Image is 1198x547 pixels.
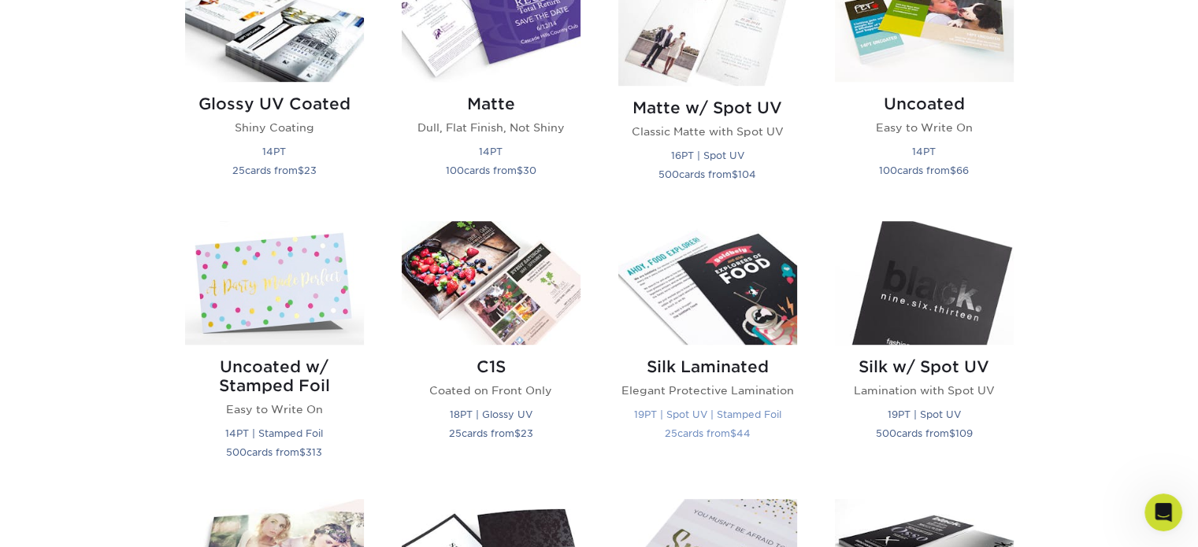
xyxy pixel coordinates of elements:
span: 23 [304,164,317,176]
span: $ [949,427,955,439]
h2: C1S [402,357,580,376]
p: Classic Matte with Spot UV [618,124,797,139]
span: $ [298,164,304,176]
small: 14PT | Stamped Foil [225,427,323,439]
div: Avery says… [13,296,302,396]
small: cards from [226,446,322,458]
button: Gif picker [50,427,62,439]
span: 104 [738,168,756,180]
div: Hi there! Happy to help. [25,145,158,161]
div: Are you interested in a postcard or a folded, greeting card? [25,181,246,212]
a: Uncoated w/ Stamped Foil Postcards Uncoated w/ Stamped Foil Easy to Write On 14PT | Stamped Foil ... [185,221,364,480]
span: 66 [956,164,969,176]
h2: Matte [402,94,580,113]
div: We have printed a 2x4 card with print on both sides with you in the past. I do not see that optio... [69,16,290,77]
h2: Uncoated [835,94,1014,113]
span: 313 [306,446,322,458]
span: 30 [523,164,536,176]
small: cards from [879,164,969,176]
small: 19PT | Spot UV [888,408,961,420]
div: user says… [13,6,302,99]
span: $ [299,446,306,458]
h2: Matte w/ Spot UV [618,98,797,117]
button: Emoji picker [24,427,37,439]
div: joined the conversation [68,102,269,116]
img: C1S Postcards [402,221,580,345]
button: Home [247,6,276,36]
img: Profile image for Avery [47,102,63,117]
img: Silk w/ Spot UV Postcards [835,221,1014,345]
a: Silk Laminated Postcards Silk Laminated Elegant Protective Lamination 19PT | Spot UV | Stamped Fo... [618,221,797,480]
div: What we hard printed before was a business card. It was not folded [57,234,302,283]
div: Okay! A 2" x 4" card would be available in our Postcard section, which I have linked for you . [25,305,246,352]
img: Silk Laminated Postcards [618,221,797,345]
h2: Silk Laminated [618,357,797,376]
small: 14PT [262,146,286,157]
h2: Silk w/ Spot UV [835,357,1014,376]
span: 500 [226,446,247,458]
small: cards from [658,168,756,180]
span: $ [730,427,736,439]
h2: Uncoated w/ Stamped Foil [185,357,364,395]
small: 14PT [479,146,503,157]
small: cards from [449,427,533,439]
span: $ [950,164,956,176]
p: Lamination with Spot UV [835,383,1014,398]
span: 500 [876,427,896,439]
span: 109 [955,427,973,439]
div: Close [276,6,305,35]
p: Easy to Write On [185,401,364,417]
small: 16PT | Spot UV [671,150,744,161]
div: What we hard printed before was a business card. It was not folded [69,243,290,274]
small: 18PT | Glossy UV [450,408,532,420]
span: 44 [736,427,751,439]
small: 14PT [912,146,936,157]
p: Active [76,20,108,35]
a: Silk w/ Spot UV Postcards Silk w/ Spot UV Lamination with Spot UV 19PT | Spot UV 500cards from$109 [835,221,1014,480]
b: [PERSON_NAME] [68,104,156,115]
span: 25 [232,164,245,176]
button: Send a message… [269,420,295,445]
p: Elegant Protective Lamination [618,383,797,398]
p: Coated on Front Only [402,383,580,398]
img: Profile image for Avery [45,9,70,34]
a: HERE [101,338,131,350]
span: 25 [665,427,677,439]
span: 25 [449,427,462,439]
span: $ [514,427,521,439]
h2: Glossy UV Coated [185,94,364,113]
div: [PERSON_NAME] • Just now [25,364,157,374]
small: cards from [446,164,536,176]
span: 500 [658,168,679,180]
div: Avery says… [13,172,302,234]
div: Avery says… [13,99,302,135]
textarea: Message… [13,394,302,420]
div: user says… [13,234,302,296]
div: Okay! A 2" x 4" card would be available in our Postcard section, which I have linked for youHERE.... [13,296,258,361]
small: cards from [232,164,317,176]
span: $ [732,168,738,180]
img: Uncoated w/ Stamped Foil Postcards [185,221,364,345]
p: Easy to Write On [835,120,1014,135]
div: We have printed a 2x4 card with print on both sides with you in the past. I do not see that optio... [57,6,302,87]
div: Avery says… [13,135,302,172]
small: cards from [876,427,973,439]
a: C1S Postcards C1S Coated on Front Only 18PT | Glossy UV 25cards from$23 [402,221,580,480]
button: Upload attachment [75,427,87,439]
button: Start recording [100,427,113,439]
div: Hi there! Happy to help. [13,135,171,170]
iframe: Intercom live chat [1144,493,1182,531]
p: Dull, Flat Finish, Not Shiny [402,120,580,135]
span: 100 [446,164,464,176]
h1: [PERSON_NAME] [76,8,179,20]
span: 23 [521,427,533,439]
div: Are you interested in a postcard or a folded, greeting card? [13,172,258,221]
small: 19PT | Spot UV | Stamped Foil [634,408,781,420]
span: $ [517,164,523,176]
p: Shiny Coating [185,120,364,135]
span: 100 [879,164,897,176]
button: go back [10,6,40,36]
small: cards from [665,427,751,439]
